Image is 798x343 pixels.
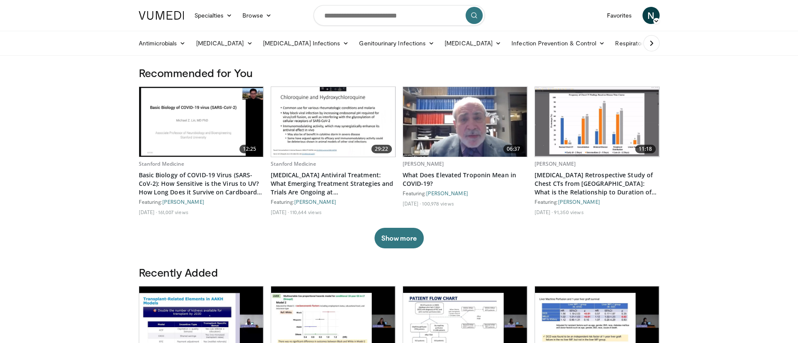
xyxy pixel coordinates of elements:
[189,7,238,24] a: Specialties
[635,145,656,153] span: 11:18
[271,160,317,167] a: Stanford Medicine
[271,209,289,215] li: [DATE]
[237,7,277,24] a: Browse
[354,35,439,52] a: Genitourinary Infections
[558,199,600,205] a: [PERSON_NAME]
[439,35,506,52] a: [MEDICAL_DATA]
[426,190,468,196] a: [PERSON_NAME]
[643,7,660,24] a: N
[191,35,258,52] a: [MEDICAL_DATA]
[403,190,528,197] div: Featuring:
[371,145,392,153] span: 29:22
[314,5,485,26] input: Search topics, interventions
[139,209,157,215] li: [DATE]
[290,209,321,215] li: 110,644 views
[258,35,354,52] a: [MEDICAL_DATA] Infections
[535,209,553,215] li: [DATE]
[506,35,610,52] a: Infection Prevention & Control
[139,87,263,157] a: 12:25
[403,171,528,188] a: What Does Elevated Troponin Mean in COVID-19?
[535,87,659,157] a: 11:18
[271,171,396,197] a: [MEDICAL_DATA] Antiviral Treatment: What Emerging Treatment Strategies and Trials Are Ongoing at ...
[271,198,396,205] div: Featuring:
[610,35,690,52] a: Respiratory Infections
[239,145,260,153] span: 12:25
[139,11,184,20] img: VuMedi Logo
[139,160,185,167] a: Stanford Medicine
[139,171,264,197] a: Basic Biology of COVID-19 Virus (SARS-CoV-2): How Sensitive is the Virus to UV? How Long Does it ...
[403,160,444,167] a: [PERSON_NAME]
[158,209,188,215] li: 161,007 views
[294,199,336,205] a: [PERSON_NAME]
[374,228,424,248] button: Show more
[403,87,527,157] img: 98daf78a-1d22-4ebe-927e-10afe95ffd94.620x360_q85_upscale.jpg
[271,87,395,157] img: f07580cd-e9a1-40f8-9fb1-f14d1a9704d8.620x360_q85_upscale.jpg
[403,87,527,157] a: 06:37
[162,199,204,205] a: [PERSON_NAME]
[602,7,637,24] a: Favorites
[535,87,659,157] img: c2eb46a3-50d3-446d-a553-a9f8510c7760.620x360_q85_upscale.jpg
[139,87,263,157] img: e1ef609c-e6f9-4a06-a5f9-e4860df13421.620x360_q85_upscale.jpg
[139,66,660,80] h3: Recommended for You
[554,209,583,215] li: 91,350 views
[535,171,660,197] a: [MEDICAL_DATA] Retrospective Study of Chest CTs from [GEOGRAPHIC_DATA]: What is the Relationship ...
[139,265,660,279] h3: Recently Added
[134,35,191,52] a: Antimicrobials
[503,145,524,153] span: 06:37
[422,200,454,207] li: 100,978 views
[535,160,576,167] a: [PERSON_NAME]
[403,200,421,207] li: [DATE]
[535,198,660,205] div: Featuring:
[139,198,264,205] div: Featuring:
[271,87,395,157] a: 29:22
